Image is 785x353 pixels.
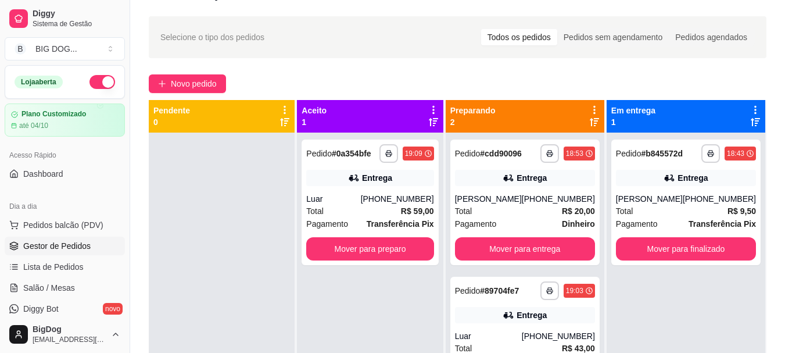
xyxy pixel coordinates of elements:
[481,29,557,45] div: Todos os pedidos
[616,237,756,261] button: Mover para finalizado
[33,335,106,344] span: [EMAIL_ADDRESS][DOMAIN_NAME]
[455,330,522,342] div: Luar
[153,105,190,116] p: Pendente
[562,344,595,353] strong: R$ 43,00
[455,286,481,295] span: Pedido
[611,116,655,128] p: 1
[23,219,103,231] span: Pedidos balcão (PDV)
[455,193,522,205] div: [PERSON_NAME]
[306,193,360,205] div: Luar
[5,299,125,318] a: Diggy Botnovo
[611,105,655,116] p: Em entrega
[306,237,433,261] button: Mover para preparo
[23,168,63,180] span: Dashboard
[616,193,683,205] div: [PERSON_NAME]
[455,205,472,217] span: Total
[5,165,125,183] a: Dashboard
[5,216,125,234] button: Pedidos balcão (PDV)
[306,149,332,158] span: Pedido
[455,217,497,230] span: Pagamento
[5,279,125,297] a: Salão / Mesas
[450,105,496,116] p: Preparando
[306,205,324,217] span: Total
[5,320,125,348] button: BigDog[EMAIL_ADDRESS][DOMAIN_NAME]
[566,286,583,295] div: 19:03
[689,219,756,229] strong: Transferência Pix
[171,77,217,90] span: Novo pedido
[15,76,63,88] div: Loja aberta
[33,9,120,19] span: Diggy
[23,303,59,315] span: Diggy Bot
[332,149,371,158] strong: # 0a354bfe
[5,5,125,33] a: DiggySistema de Gestão
[362,172,392,184] div: Entrega
[401,206,434,216] strong: R$ 59,00
[89,75,115,89] button: Alterar Status
[480,149,522,158] strong: # cdd90096
[153,116,190,128] p: 0
[616,149,641,158] span: Pedido
[566,149,583,158] div: 18:53
[23,282,75,294] span: Salão / Mesas
[562,206,595,216] strong: R$ 20,00
[23,261,84,273] span: Lista de Pedidos
[302,105,327,116] p: Aceito
[557,29,669,45] div: Pedidos sem agendamento
[158,80,166,88] span: plus
[669,29,754,45] div: Pedidos agendados
[522,193,595,205] div: [PHONE_NUMBER]
[405,149,422,158] div: 19:09
[33,19,120,28] span: Sistema de Gestão
[616,205,633,217] span: Total
[5,146,125,165] div: Acesso Rápido
[517,172,547,184] div: Entrega
[616,217,658,230] span: Pagamento
[33,325,106,335] span: BigDog
[683,193,756,205] div: [PHONE_NUMBER]
[517,309,547,321] div: Entrega
[367,219,434,229] strong: Transferência Pix
[302,116,327,128] p: 1
[562,219,595,229] strong: Dinheiro
[5,258,125,276] a: Lista de Pedidos
[15,43,26,55] span: B
[23,240,91,252] span: Gestor de Pedidos
[5,37,125,60] button: Select a team
[455,237,595,261] button: Mover para entrega
[306,217,348,230] span: Pagamento
[149,74,226,93] button: Novo pedido
[160,31,264,44] span: Selecione o tipo dos pedidos
[5,237,125,255] a: Gestor de Pedidos
[727,206,756,216] strong: R$ 9,50
[35,43,77,55] div: BIG DOG ...
[641,149,683,158] strong: # b845572d
[522,330,595,342] div: [PHONE_NUMBER]
[455,149,481,158] span: Pedido
[5,197,125,216] div: Dia a dia
[19,121,48,130] article: até 04/10
[678,172,708,184] div: Entrega
[21,110,86,119] article: Plano Customizado
[361,193,434,205] div: [PHONE_NUMBER]
[450,116,496,128] p: 2
[5,104,125,137] a: Plano Customizadoaté 04/10
[480,286,519,295] strong: # 89704fe7
[727,149,744,158] div: 18:43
